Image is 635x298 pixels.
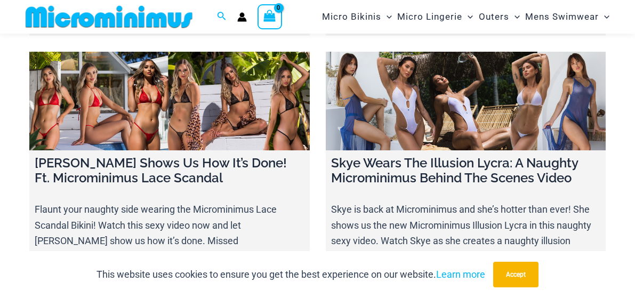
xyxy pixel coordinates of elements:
[436,269,485,280] a: Learn more
[509,3,520,30] span: Menu Toggle
[326,52,606,150] a: Skye Wears The Illusion Lycra: A Naughty Microminimus Behind The Scenes Video
[21,5,197,29] img: MM SHOP LOGO FLAT
[476,3,523,30] a: OutersMenu ToggleMenu Toggle
[217,10,227,23] a: Search icon link
[381,3,392,30] span: Menu Toggle
[331,202,601,296] p: Skye is back at Microminimus and she’s hotter than ever! She shows us the new Microminimus Illusi...
[319,3,395,30] a: Micro BikinisMenu ToggleMenu Toggle
[97,267,485,283] p: This website uses cookies to ensure you get the best experience on our website.
[318,2,614,32] nav: Site Navigation
[493,262,538,287] button: Accept
[462,3,473,30] span: Menu Toggle
[525,3,599,30] span: Mens Swimwear
[331,156,601,187] h4: Skye Wears The Illusion Lycra: A Naughty Microminimus Behind The Scenes Video
[523,3,612,30] a: Mens SwimwearMenu ToggleMenu Toggle
[599,3,609,30] span: Menu Toggle
[397,3,462,30] span: Micro Lingerie
[258,4,282,29] a: View Shopping Cart, empty
[322,3,381,30] span: Micro Bikinis
[29,52,310,150] a: Tayla Shows Us How It’s Done! Ft. Microminimus Lace Scandal
[237,12,247,22] a: Account icon link
[395,3,476,30] a: Micro LingerieMenu ToggleMenu Toggle
[479,3,509,30] span: Outers
[35,156,304,187] h4: [PERSON_NAME] Shows Us How It’s Done! Ft. Microminimus Lace Scandal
